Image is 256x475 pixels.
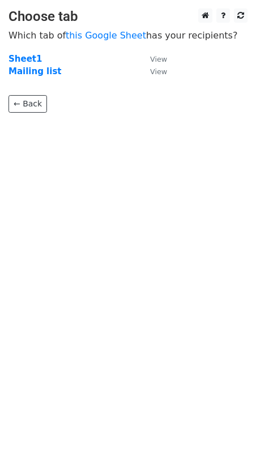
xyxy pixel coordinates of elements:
[150,67,167,76] small: View
[139,66,167,76] a: View
[139,54,167,64] a: View
[8,66,62,76] a: Mailing list
[8,54,42,64] a: Sheet1
[8,8,248,25] h3: Choose tab
[8,29,248,41] p: Which tab of has your recipients?
[8,95,47,113] a: ← Back
[150,55,167,63] small: View
[66,30,146,41] a: this Google Sheet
